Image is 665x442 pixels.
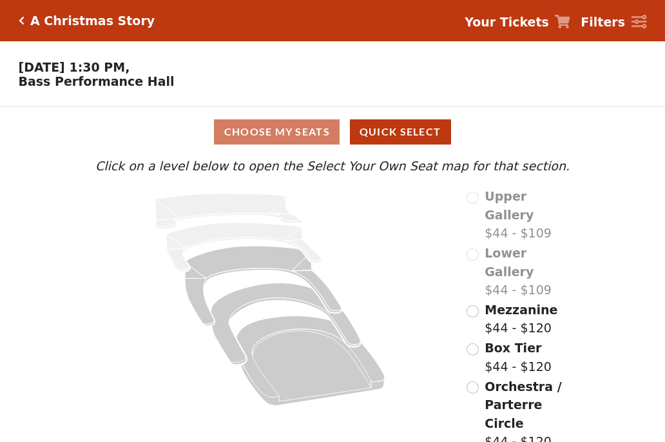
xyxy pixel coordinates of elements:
label: $44 - $120 [485,301,557,337]
span: Box Tier [485,341,541,355]
strong: Filters [581,15,625,29]
a: Your Tickets [465,13,570,32]
span: Lower Gallery [485,246,534,279]
label: $44 - $109 [485,244,573,299]
path: Lower Gallery - Seats Available: 0 [167,223,322,272]
span: Mezzanine [485,303,557,317]
path: Orchestra / Parterre Circle - Seats Available: 120 [236,316,385,406]
button: Quick Select [350,119,451,145]
strong: Your Tickets [465,15,549,29]
p: Click on a level below to open the Select Your Own Seat map for that section. [92,157,573,176]
span: Orchestra / Parterre Circle [485,379,561,430]
a: Filters [581,13,646,32]
h5: A Christmas Story [30,14,155,28]
span: Upper Gallery [485,189,534,222]
label: $44 - $120 [485,339,552,376]
label: $44 - $109 [485,187,573,243]
a: Click here to go back to filters [19,16,24,25]
path: Upper Gallery - Seats Available: 0 [155,194,302,229]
